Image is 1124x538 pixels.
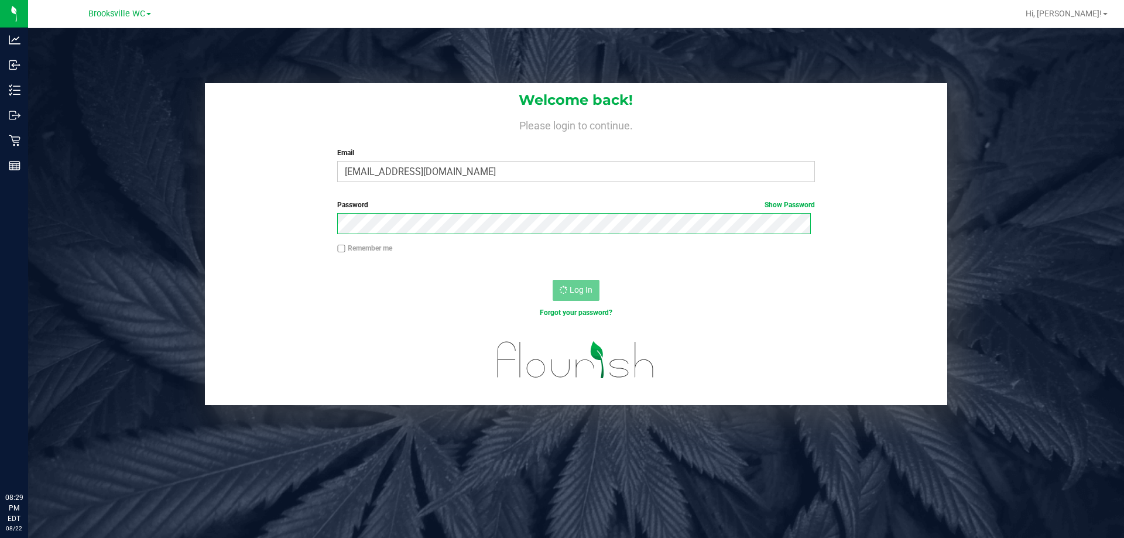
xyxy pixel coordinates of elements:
[9,160,20,172] inline-svg: Reports
[9,109,20,121] inline-svg: Outbound
[9,135,20,146] inline-svg: Retail
[5,492,23,524] p: 08:29 PM EDT
[337,243,392,253] label: Remember me
[5,524,23,533] p: 08/22
[1026,9,1102,18] span: Hi, [PERSON_NAME]!
[765,201,815,209] a: Show Password
[540,309,612,317] a: Forgot your password?
[337,245,345,253] input: Remember me
[205,92,947,108] h1: Welcome back!
[88,9,145,19] span: Brooksville WC
[9,59,20,71] inline-svg: Inbound
[9,84,20,96] inline-svg: Inventory
[483,330,669,390] img: flourish_logo.svg
[9,34,20,46] inline-svg: Analytics
[570,285,592,294] span: Log In
[553,280,599,301] button: Log In
[205,117,947,131] h4: Please login to continue.
[337,148,814,158] label: Email
[337,201,368,209] span: Password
